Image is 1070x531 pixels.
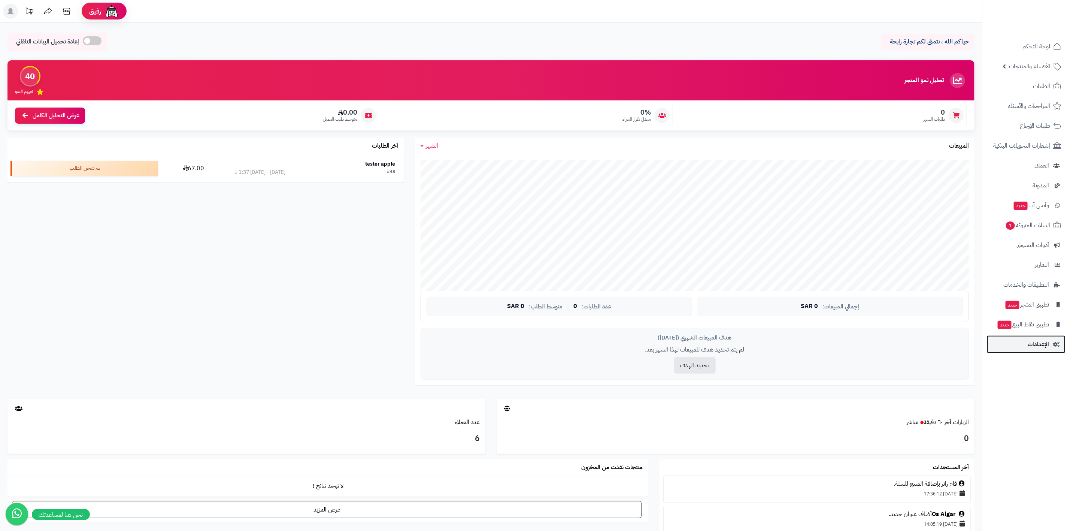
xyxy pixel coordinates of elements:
span: عرض التحليل الكامل [33,111,79,120]
a: Os Algar [932,510,955,519]
a: الطلبات [987,77,1066,95]
h3: آخر المستجدات [933,464,969,471]
div: هدف المبيعات الشهري ([DATE]) [427,334,963,342]
a: عدد العملاء [455,418,480,427]
p: لم يتم تحديد هدف للمبيعات لهذا الشهر بعد. [427,346,963,354]
a: الشهر [421,142,438,150]
span: لوحة التحكم [1022,41,1050,52]
h3: المبيعات [949,143,969,150]
a: التطبيقات والخدمات [987,276,1066,294]
a: تحديثات المنصة [20,4,39,21]
a: تطبيق المتجرجديد [987,296,1066,314]
small: مباشر [907,418,919,427]
div: تم شحن الطلب [10,161,158,176]
span: الشهر [426,141,438,150]
td: لا توجد نتائج ! [7,476,648,497]
span: طلبات الشهر [923,116,945,123]
span: أدوات التسويق [1016,240,1049,250]
td: 67.00 [161,154,226,182]
h3: منتجات نفذت من المخزون [581,464,643,471]
a: طلبات الإرجاع [987,117,1066,135]
a: السلات المتروكة1 [987,216,1066,234]
button: تحديد الهدف [674,357,716,374]
p: حياكم الله ، نتمنى لكم تجارة رابحة [886,37,969,46]
span: تطبيق المتجر [1005,299,1049,310]
a: المراجعات والأسئلة [987,97,1066,115]
span: 0.00 [323,108,357,117]
div: قام زائر بإضافة المنتج للسلة. [667,480,967,488]
span: 1 [1006,221,1015,230]
span: الأقسام والمنتجات [1009,61,1050,72]
a: العملاء [987,157,1066,175]
span: إشعارات التحويلات البنكية [993,141,1050,151]
a: وآتس آبجديد [987,196,1066,214]
span: جديد [1014,202,1028,210]
span: تطبيق نقاط البيع [997,319,1049,330]
span: المراجعات والأسئلة [1008,101,1050,111]
div: [DATE] 14:05:19 [667,519,967,529]
div: أضاف عنوان جديد. [667,510,967,519]
h3: 6 [13,432,480,445]
span: عدد الطلبات: [582,304,612,310]
span: معدل تكرار الشراء [622,116,651,123]
a: المدونة [987,177,1066,194]
span: إعادة تحميل البيانات التلقائي [16,37,79,46]
h3: 0 [502,432,969,445]
strong: tester apple [365,160,395,168]
span: الإعدادات [1028,339,1049,350]
span: تقييم النمو [15,88,33,95]
span: وآتس آب [1013,200,1049,211]
a: عرض المزيد [12,501,642,518]
span: إجمالي المبيعات: [823,304,860,310]
a: الإعدادات [987,335,1066,353]
span: المدونة [1033,180,1049,191]
a: عرض التحليل الكامل [15,108,85,124]
img: ai-face.png [104,4,119,19]
span: 0% [622,108,651,117]
span: 0 SAR [801,303,818,310]
a: التقارير [987,256,1066,274]
span: متوسط طلب العميل [323,116,357,123]
a: أدوات التسويق [987,236,1066,254]
span: متوسط الطلب: [529,304,563,310]
span: جديد [998,321,1012,329]
div: [DATE] 17:36:12 [667,488,967,499]
span: طلبات الإرجاع [1020,121,1050,131]
span: 0 [574,303,578,310]
span: التقارير [1035,260,1049,270]
span: الطلبات [1033,81,1050,91]
h3: آخر الطلبات [372,143,398,150]
span: التطبيقات والخدمات [1003,280,1049,290]
span: 0 SAR [507,303,525,310]
h3: تحليل نمو المتجر [904,77,944,84]
span: السلات المتروكة [1005,220,1050,230]
a: إشعارات التحويلات البنكية [987,137,1066,155]
span: رفيق [89,7,101,16]
span: العملاء [1034,160,1049,171]
a: تطبيق نقاط البيعجديد [987,316,1066,334]
span: 0 [923,108,945,117]
div: [DATE] - [DATE] 1:37 م [234,169,285,176]
a: الزيارات آخر ٦٠ دقيقةمباشر [907,418,969,427]
span: | [567,304,569,309]
div: #48 [387,169,395,176]
a: لوحة التحكم [987,37,1066,55]
span: جديد [1006,301,1019,309]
